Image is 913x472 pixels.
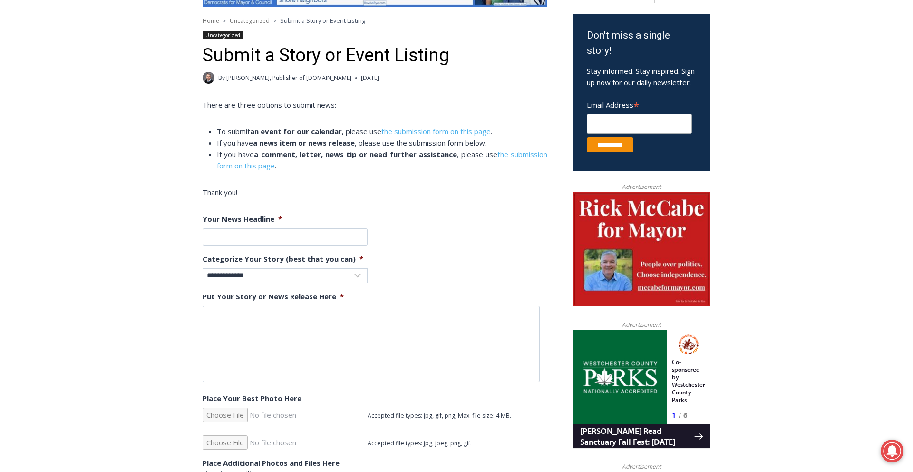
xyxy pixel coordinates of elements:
[230,17,270,25] a: Uncategorized
[253,138,355,147] strong: a news item or news release
[381,127,491,136] a: the submission form on this page
[203,459,340,468] label: Place Additional Photos and Files Here
[226,74,351,82] a: [PERSON_NAME], Publisher of [DOMAIN_NAME]
[587,95,692,112] label: Email Address
[250,127,342,136] strong: an event for our calendar
[273,18,276,24] span: >
[203,292,344,302] label: Put Your Story or News Release Here
[368,404,519,420] span: Accepted file types: jpg, gif, png, Max. file size: 4 MB.
[111,80,115,90] div: 6
[573,192,710,307] img: McCabe for Mayor
[203,31,243,39] a: Uncategorized
[612,182,670,191] span: Advertisement
[0,0,95,95] img: s_800_29ca6ca9-f6cc-433c-a631-14f6620ca39b.jpeg
[249,95,441,116] span: Intern @ [DOMAIN_NAME]
[229,92,461,118] a: Intern @ [DOMAIN_NAME]
[612,320,670,329] span: Advertisement
[217,126,547,137] li: To submit , please use .
[368,432,479,447] span: Accepted file types: jpg, jpeg, png, gif.
[203,17,219,25] a: Home
[203,187,547,198] p: Thank you!
[612,462,670,471] span: Advertisement
[99,28,133,78] div: Co-sponsored by Westchester County Parks
[203,72,214,84] a: Author image
[587,65,696,88] p: Stay informed. Stay inspired. Sign up now for our daily newsletter.
[587,28,696,58] h3: Don't miss a single story!
[223,18,226,24] span: >
[203,215,282,224] label: Your News Headline
[361,73,379,82] time: [DATE]
[106,80,108,90] div: /
[203,394,301,403] label: Place Your Best Photo Here
[240,0,449,92] div: "At the 10am stand-up meeting, each intern gets a chance to take [PERSON_NAME] and the other inte...
[203,99,547,110] p: There are three options to submit news:
[254,149,456,159] strong: a comment, letter, news tip or need further assistance
[203,16,547,25] nav: Breadcrumbs
[203,45,547,67] h1: Submit a Story or Event Listing
[8,96,122,118] h4: [PERSON_NAME] Read Sanctuary Fall Fest: [DATE]
[218,73,225,82] span: By
[203,255,363,264] label: Categorize Your Story (best that you can)
[217,148,547,171] li: If you have , please use .
[99,80,104,90] div: 1
[217,137,547,148] li: If you have , please use the submission form below.
[280,16,365,25] span: Submit a Story or Event Listing
[0,95,137,118] a: [PERSON_NAME] Read Sanctuary Fall Fest: [DATE]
